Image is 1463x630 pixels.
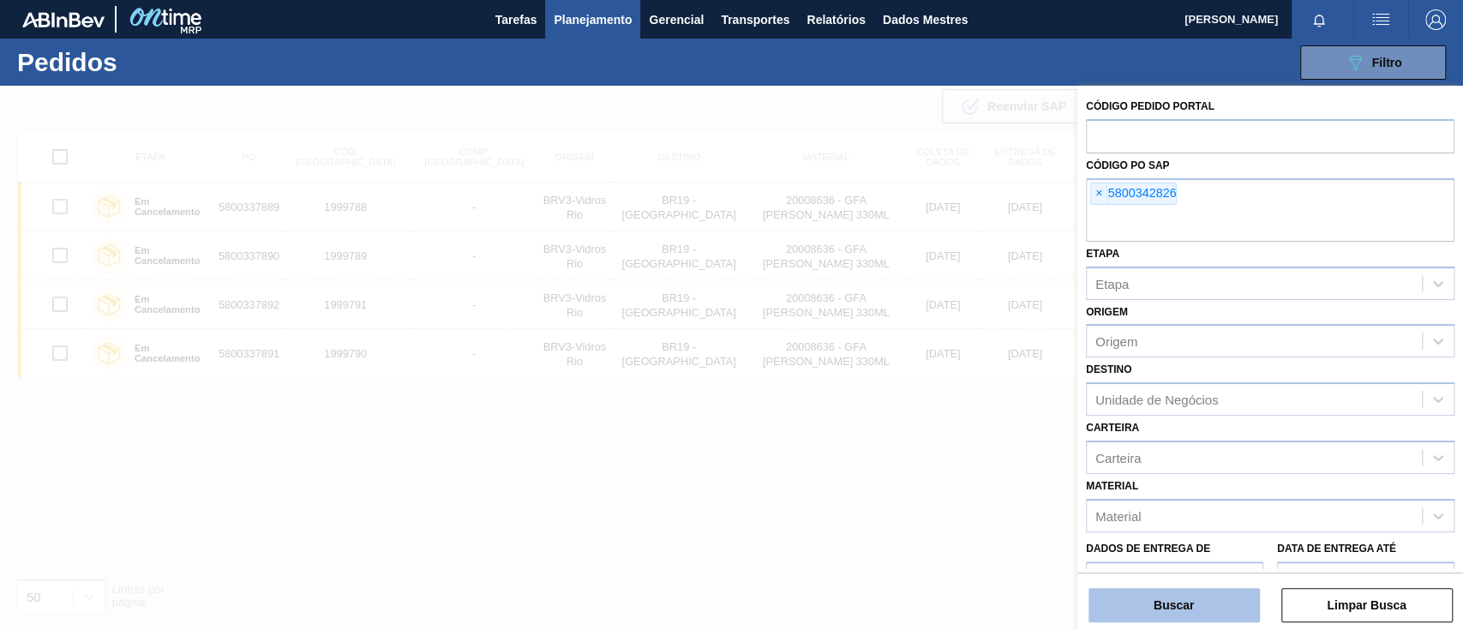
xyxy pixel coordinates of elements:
font: Carteira [1095,450,1141,465]
font: Tarefas [495,13,537,27]
button: Notificações [1292,8,1346,32]
img: TNhmsLtSVTkK8tSr43FrP2fwEKptu5GPRR3wAAAABJRU5ErkJggg== [22,12,105,27]
font: Dados Mestres [883,13,968,27]
font: Filtro [1372,56,1402,69]
font: Material [1095,508,1141,523]
div: 5800342826 [1090,183,1177,205]
font: Dados de Entrega de [1086,543,1210,555]
font: Carteira [1086,422,1139,434]
font: Pedidos [17,48,117,76]
font: Código PO SAP [1086,159,1169,171]
font: Material [1086,480,1138,492]
img: Sair [1425,9,1446,30]
input: dd/mm/aaaa [1086,561,1263,596]
font: Destino [1086,363,1131,375]
font: Origem [1086,306,1128,318]
input: dd/mm/aaaa [1277,561,1454,596]
button: Filtro [1300,45,1446,80]
font: Planejamento [554,13,632,27]
font: [PERSON_NAME] [1184,13,1278,26]
img: ações do usuário [1370,9,1391,30]
font: Origem [1095,334,1137,349]
font: Unidade de Negócios [1095,393,1218,407]
span: × [1091,183,1107,204]
font: Gerencial [649,13,704,27]
font: Relatórios [806,13,865,27]
font: Etapa [1095,276,1129,291]
font: Etapa [1086,248,1119,260]
font: Transportes [721,13,789,27]
font: Data de Entrega até [1277,543,1396,555]
font: Código Pedido Portal [1086,100,1214,112]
